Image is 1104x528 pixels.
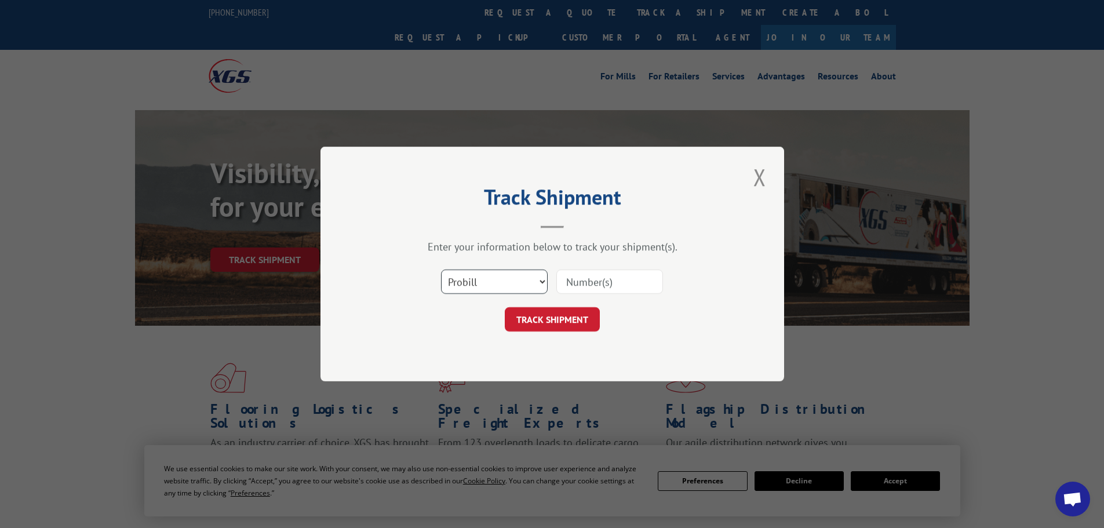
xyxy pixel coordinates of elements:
[378,189,726,211] h2: Track Shipment
[378,240,726,253] div: Enter your information below to track your shipment(s).
[1055,482,1090,516] a: Open chat
[556,270,663,294] input: Number(s)
[505,307,600,332] button: TRACK SHIPMENT
[750,161,770,193] button: Close modal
